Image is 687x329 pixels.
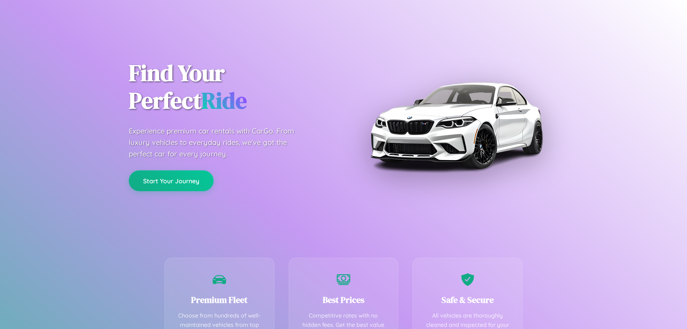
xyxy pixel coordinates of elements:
[129,125,308,160] p: Experience premium car rentals with CarGo. From luxury vehicles to everyday rides, we've got the ...
[201,85,247,116] span: Ride
[176,294,263,306] h3: Premium Fleet
[129,59,333,115] h1: Find Your Perfect
[129,170,214,191] button: Start Your Journey
[367,36,546,215] img: Premium BMW car rental vehicle
[300,294,388,306] h3: Best Prices
[424,294,511,306] h3: Safe & Secure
